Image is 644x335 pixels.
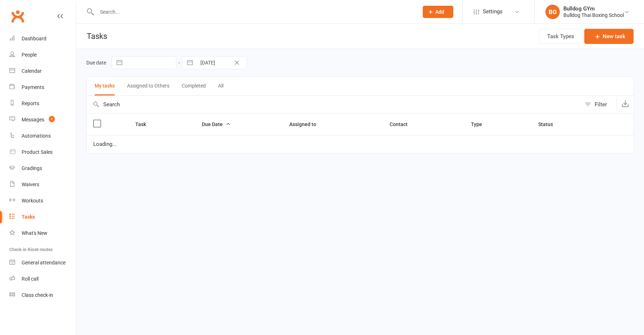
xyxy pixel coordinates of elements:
[584,29,634,44] button: New task
[49,116,55,122] span: 1
[9,128,76,144] a: Automations
[22,68,42,74] div: Calendar
[22,182,39,187] div: Waivers
[218,77,223,95] button: All
[483,4,503,20] span: Settings
[539,29,582,44] button: Task Types
[22,260,65,265] div: General attendance
[76,24,110,49] h1: Tasks
[22,230,47,236] div: What's New
[9,79,76,95] a: Payments
[202,120,231,129] button: Due Date
[545,5,560,19] div: BG
[289,121,324,127] span: Assigned to
[22,165,42,171] div: Gradings
[9,95,76,112] a: Reports
[22,276,38,282] div: Roll call
[22,100,39,106] div: Reports
[9,287,76,303] a: Class kiosk mode
[390,121,416,127] span: Contact
[563,5,624,12] div: Bulldog GYm
[87,96,581,113] input: Search
[471,120,490,129] button: Type
[423,6,453,18] button: Add
[22,117,44,122] div: Messages
[22,133,51,139] div: Automations
[22,84,44,90] div: Payments
[435,9,444,15] span: Add
[22,292,53,298] div: Class check-in
[231,58,243,67] button: Clear Date
[538,121,561,127] span: Status
[22,198,43,204] div: Workouts
[9,225,76,241] a: What's New
[9,31,76,47] a: Dashboard
[22,149,53,155] div: Product Sales
[135,120,154,129] button: Task
[9,112,76,128] a: Messages 1
[135,121,154,127] span: Task
[538,120,561,129] button: Status
[9,7,27,25] a: Clubworx
[22,52,37,58] div: People
[9,144,76,160] a: Product Sales
[182,77,206,95] button: Completed
[22,36,46,41] div: Dashboard
[581,96,617,113] button: Filter
[22,214,35,220] div: Tasks
[289,120,324,129] button: Assigned to
[9,63,76,79] a: Calendar
[95,7,413,17] input: Search...
[9,160,76,177] a: Gradings
[9,209,76,225] a: Tasks
[202,121,231,127] span: Due Date
[471,121,490,127] span: Type
[86,60,106,66] label: Due date
[9,271,76,287] a: Roll call
[127,77,169,95] button: Assigned to Others
[595,100,607,109] div: Filter
[9,47,76,63] a: People
[95,77,115,95] button: My tasks
[9,193,76,209] a: Workouts
[9,255,76,271] a: General attendance kiosk mode
[563,12,624,18] div: Bulldog Thai Boxing School
[9,177,76,193] a: Waivers
[87,135,634,153] td: Loading...
[390,120,416,129] button: Contact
